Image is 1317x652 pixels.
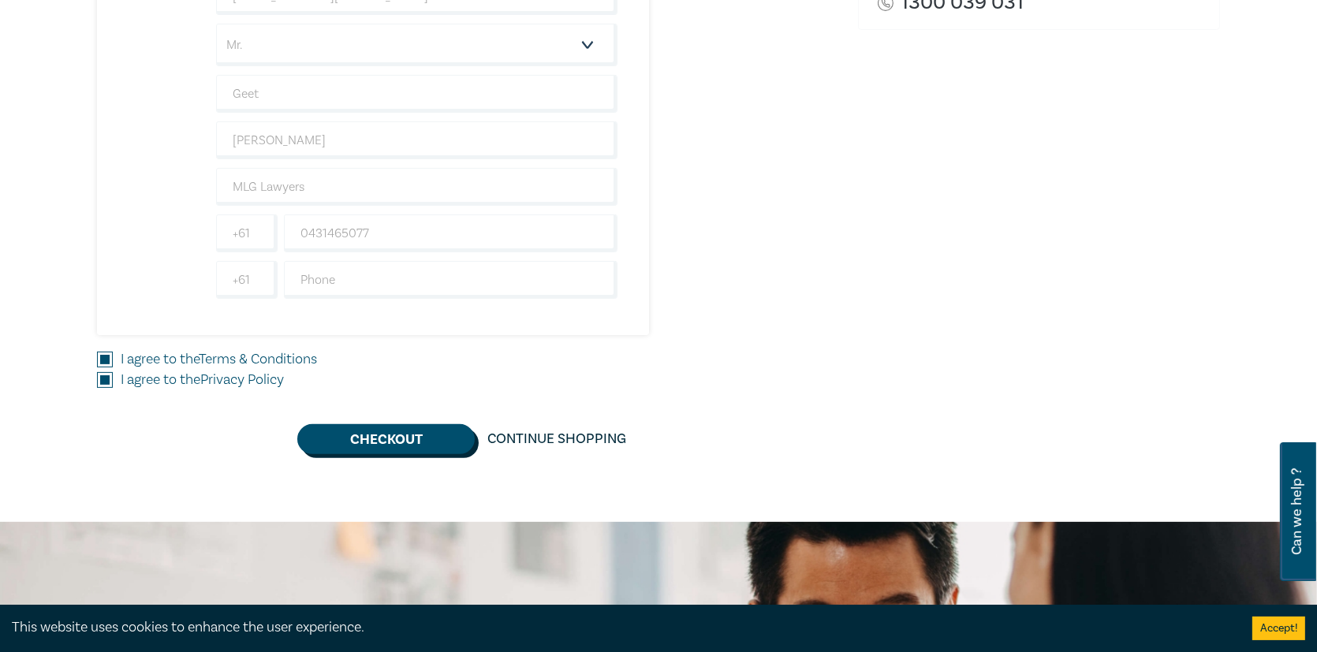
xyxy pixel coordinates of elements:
[297,424,475,454] button: Checkout
[284,261,617,299] input: Phone
[200,371,284,389] a: Privacy Policy
[121,370,284,390] label: I agree to the
[475,424,639,454] a: Continue Shopping
[216,168,617,206] input: Company
[216,121,617,159] input: Last Name*
[216,261,278,299] input: +61
[199,350,317,368] a: Terms & Conditions
[121,349,317,370] label: I agree to the
[1252,617,1305,640] button: Accept cookies
[1289,452,1304,572] span: Can we help ?
[12,617,1229,638] div: This website uses cookies to enhance the user experience.
[216,75,617,113] input: First Name*
[216,214,278,252] input: +61
[284,214,617,252] input: Mobile*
